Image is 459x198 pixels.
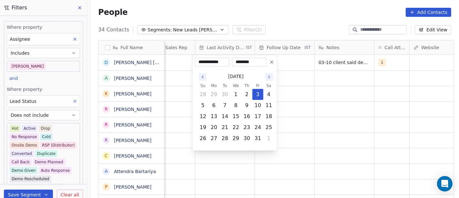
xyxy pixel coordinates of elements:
table: October 2025 [198,82,274,144]
span: [DATE] [228,73,243,80]
button: Sunday, October 19th, 2025 [198,122,208,133]
th: Monday [209,82,219,89]
button: Sunday, October 5th, 2025 [198,100,208,111]
button: Thursday, October 2nd, 2025 [242,89,252,100]
button: Go to the Next Month [265,73,273,81]
button: Monday, October 27th, 2025 [209,133,219,144]
button: Saturday, November 1st, 2025 [264,133,274,144]
button: Friday, October 24th, 2025 [253,122,263,133]
button: Monday, October 6th, 2025 [209,100,219,111]
button: Wednesday, October 15th, 2025 [231,111,241,122]
button: Wednesday, October 29th, 2025 [231,133,241,144]
button: Sunday, September 28th, 2025 [198,89,208,100]
th: Wednesday [230,82,241,89]
button: Wednesday, October 8th, 2025 [231,100,241,111]
button: Today, Friday, October 3rd, 2025, selected [253,89,263,100]
th: Saturday [263,82,274,89]
button: Thursday, October 9th, 2025 [242,100,252,111]
button: Tuesday, October 21st, 2025 [220,122,230,133]
button: Sunday, October 26th, 2025 [198,133,208,144]
th: Tuesday [219,82,230,89]
th: Sunday [198,82,209,89]
button: Thursday, October 23rd, 2025 [242,122,252,133]
button: Tuesday, October 14th, 2025 [220,111,230,122]
button: Monday, October 13th, 2025 [209,111,219,122]
button: Tuesday, October 7th, 2025 [220,100,230,111]
th: Thursday [241,82,252,89]
button: Friday, October 17th, 2025 [253,111,263,122]
button: Friday, October 31st, 2025 [253,133,263,144]
button: Wednesday, October 22nd, 2025 [231,122,241,133]
button: Wednesday, October 1st, 2025 [231,89,241,100]
button: Saturday, October 11th, 2025 [264,100,274,111]
button: Saturday, October 18th, 2025 [264,111,274,122]
button: Tuesday, October 28th, 2025 [220,133,230,144]
button: Saturday, October 4th, 2025 [264,89,274,100]
button: Monday, October 20th, 2025 [209,122,219,133]
button: Go to the Previous Month [199,73,207,81]
button: Monday, September 29th, 2025 [209,89,219,100]
button: Tuesday, September 30th, 2025 [220,89,230,100]
button: Thursday, October 30th, 2025 [242,133,252,144]
button: Thursday, October 16th, 2025 [242,111,252,122]
button: Friday, October 10th, 2025 [253,100,263,111]
button: Sunday, October 12th, 2025 [198,111,208,122]
button: Saturday, October 25th, 2025 [264,122,274,133]
th: Friday [252,82,263,89]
